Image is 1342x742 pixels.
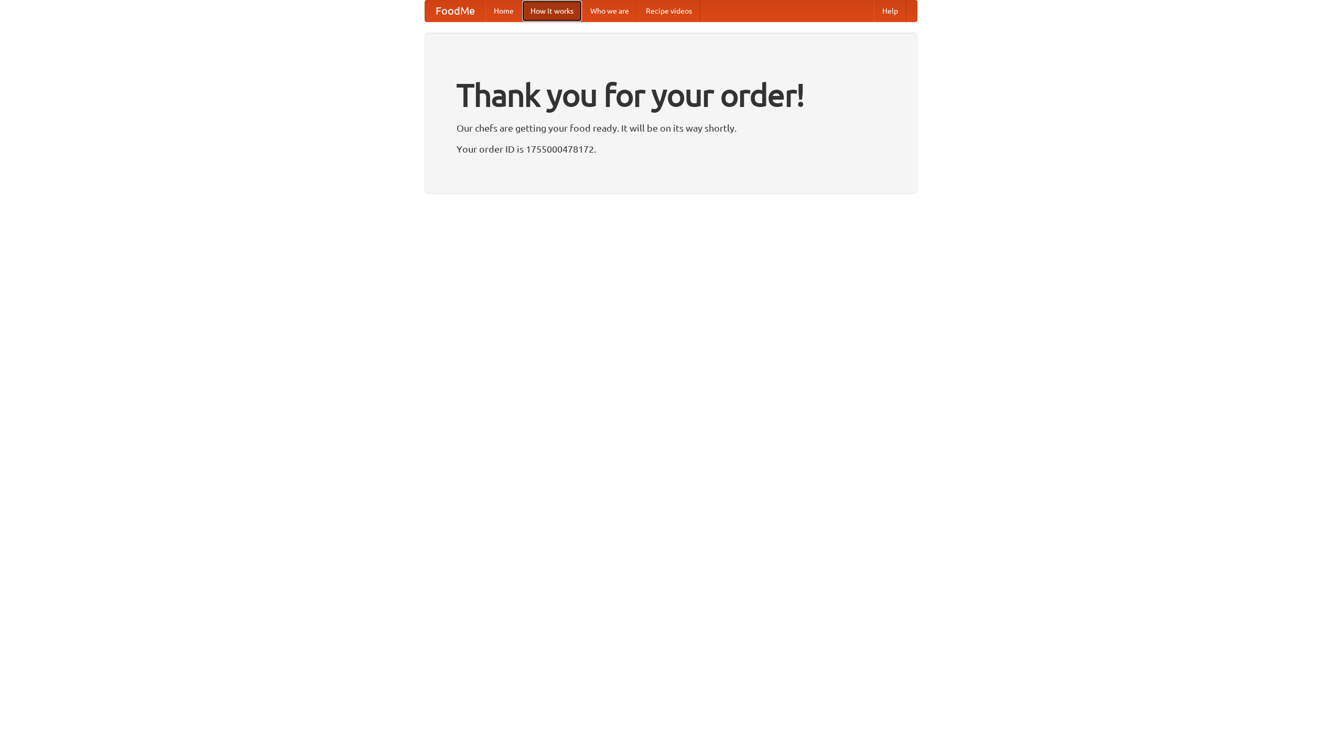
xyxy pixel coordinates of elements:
[637,1,700,21] a: Recipe videos
[874,1,906,21] a: Help
[522,1,582,21] a: How it works
[457,120,885,136] p: Our chefs are getting your food ready. It will be on its way shortly.
[457,141,885,157] p: Your order ID is 1755000478172.
[582,1,637,21] a: Who we are
[485,1,522,21] a: Home
[425,1,485,21] a: FoodMe
[457,70,885,120] h1: Thank you for your order!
